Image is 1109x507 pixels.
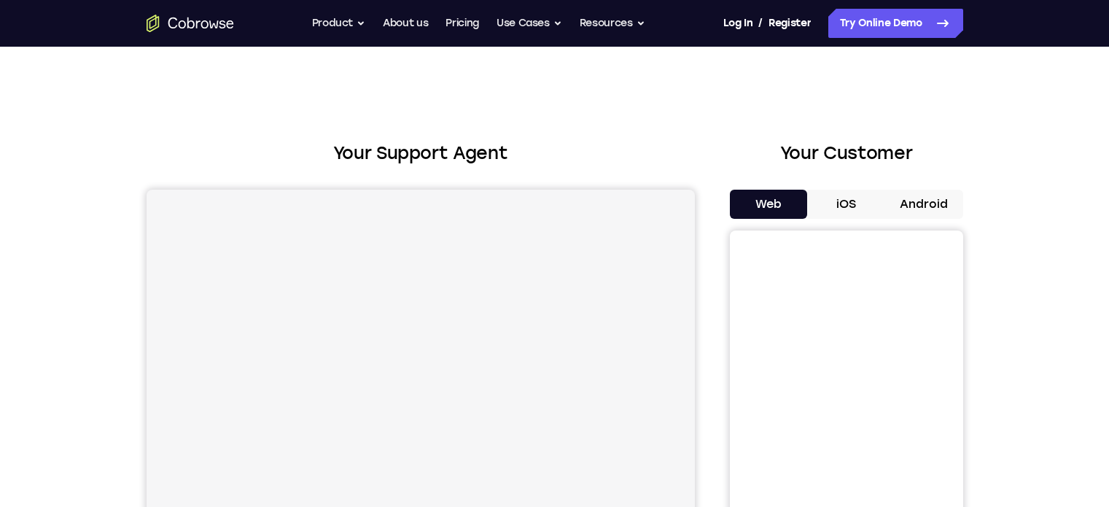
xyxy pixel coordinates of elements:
[580,9,645,38] button: Resources
[312,9,366,38] button: Product
[147,15,234,32] a: Go to the home page
[497,9,562,38] button: Use Cases
[885,190,963,219] button: Android
[807,190,885,219] button: iOS
[445,9,479,38] a: Pricing
[828,9,963,38] a: Try Online Demo
[768,9,811,38] a: Register
[383,9,428,38] a: About us
[147,140,695,166] h2: Your Support Agent
[730,190,808,219] button: Web
[723,9,752,38] a: Log In
[730,140,963,166] h2: Your Customer
[758,15,763,32] span: /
